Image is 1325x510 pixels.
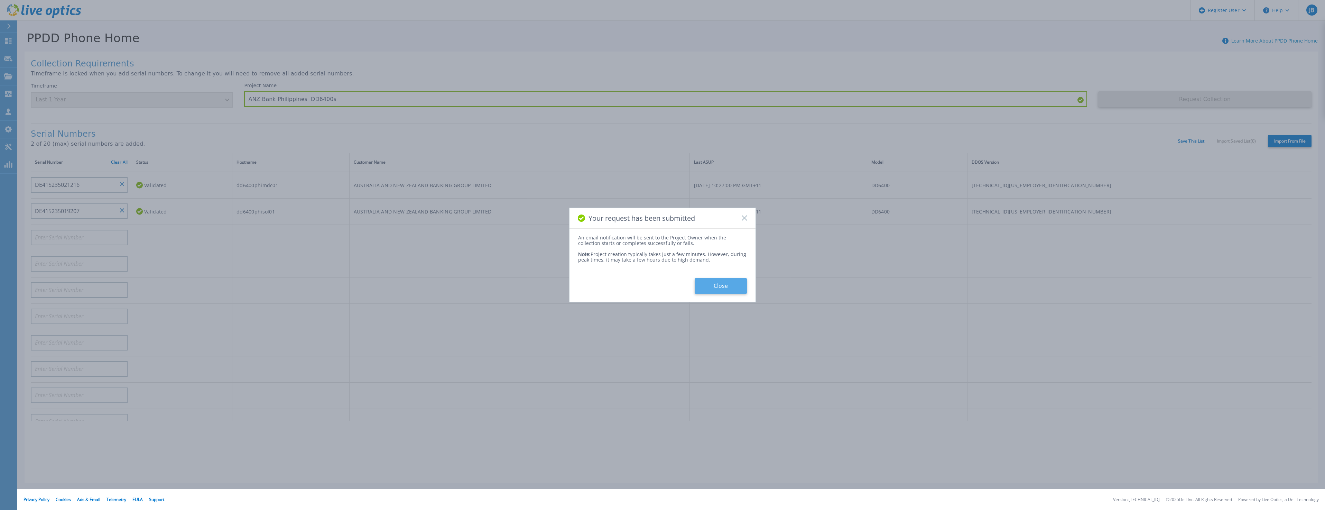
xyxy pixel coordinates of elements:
[149,497,164,502] a: Support
[77,497,100,502] a: Ads & Email
[695,278,747,294] button: Close
[106,497,126,502] a: Telemetry
[1113,498,1160,502] li: Version: [TECHNICAL_ID]
[24,497,49,502] a: Privacy Policy
[1166,498,1232,502] li: © 2025 Dell Inc. All Rights Reserved
[578,235,747,246] div: An email notification will be sent to the Project Owner when the collection starts or completes s...
[132,497,143,502] a: EULA
[578,246,747,263] div: Project creation typically takes just a few minutes. However, during peak times, it may take a fe...
[578,251,591,257] span: Note:
[589,214,695,222] span: Your request has been submitted
[1238,498,1319,502] li: Powered by Live Optics, a Dell Technology
[56,497,71,502] a: Cookies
